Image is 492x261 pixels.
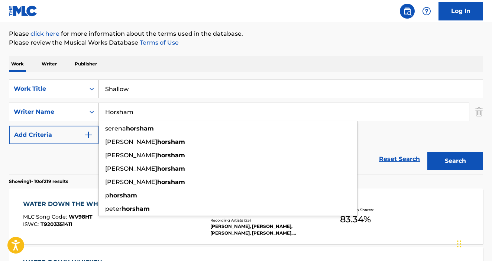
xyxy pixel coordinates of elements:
[210,223,316,236] div: [PERSON_NAME], [PERSON_NAME], [PERSON_NAME], [PERSON_NAME], [PERSON_NAME]
[157,138,185,145] strong: horsham
[138,39,179,46] a: Terms of Use
[23,221,41,228] span: ISWC :
[9,80,483,174] form: Search Form
[400,4,415,19] a: Public Search
[9,29,483,38] p: Please for more information about the terms used in the database.
[72,56,99,72] p: Publisher
[403,7,412,16] img: search
[105,125,126,132] span: serena
[210,217,316,223] div: Recording Artists ( 25 )
[427,152,483,170] button: Search
[457,233,462,255] div: Drag
[23,213,69,220] span: MLC Song Code :
[39,56,59,72] p: Writer
[105,152,157,159] span: [PERSON_NAME]
[9,188,483,244] a: WATER DOWN THE WHISKEYMLC Song Code:WV98HTISWC:T9203351411Writers (4)[PERSON_NAME], [PERSON_NAME]...
[105,165,157,172] span: [PERSON_NAME]
[109,192,137,199] strong: horsham
[126,125,154,132] strong: horsham
[157,152,185,159] strong: horsham
[422,7,431,16] img: help
[157,178,185,186] strong: horsham
[9,6,38,16] img: MLC Logo
[9,126,99,144] button: Add Criteria
[69,213,93,220] span: WV98HT
[105,138,157,145] span: [PERSON_NAME]
[375,151,424,167] a: Reset Search
[455,225,492,261] iframe: Chat Widget
[105,178,157,186] span: [PERSON_NAME]
[41,221,72,228] span: T9203351411
[419,4,434,19] div: Help
[30,30,59,37] a: click here
[14,107,81,116] div: Writer Name
[105,192,109,199] span: p
[105,205,122,212] span: peter
[84,130,93,139] img: 9d2ae6d4665cec9f34b9.svg
[340,213,371,226] span: 83.34 %
[23,200,120,209] div: WATER DOWN THE WHISKEY
[9,178,68,185] p: Showing 1 - 10 of 219 results
[122,205,150,212] strong: horsham
[9,38,483,47] p: Please review the Musical Works Database
[438,2,483,20] a: Log In
[157,165,185,172] strong: horsham
[475,103,483,121] img: Delete Criterion
[9,56,26,72] p: Work
[14,84,81,93] div: Work Title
